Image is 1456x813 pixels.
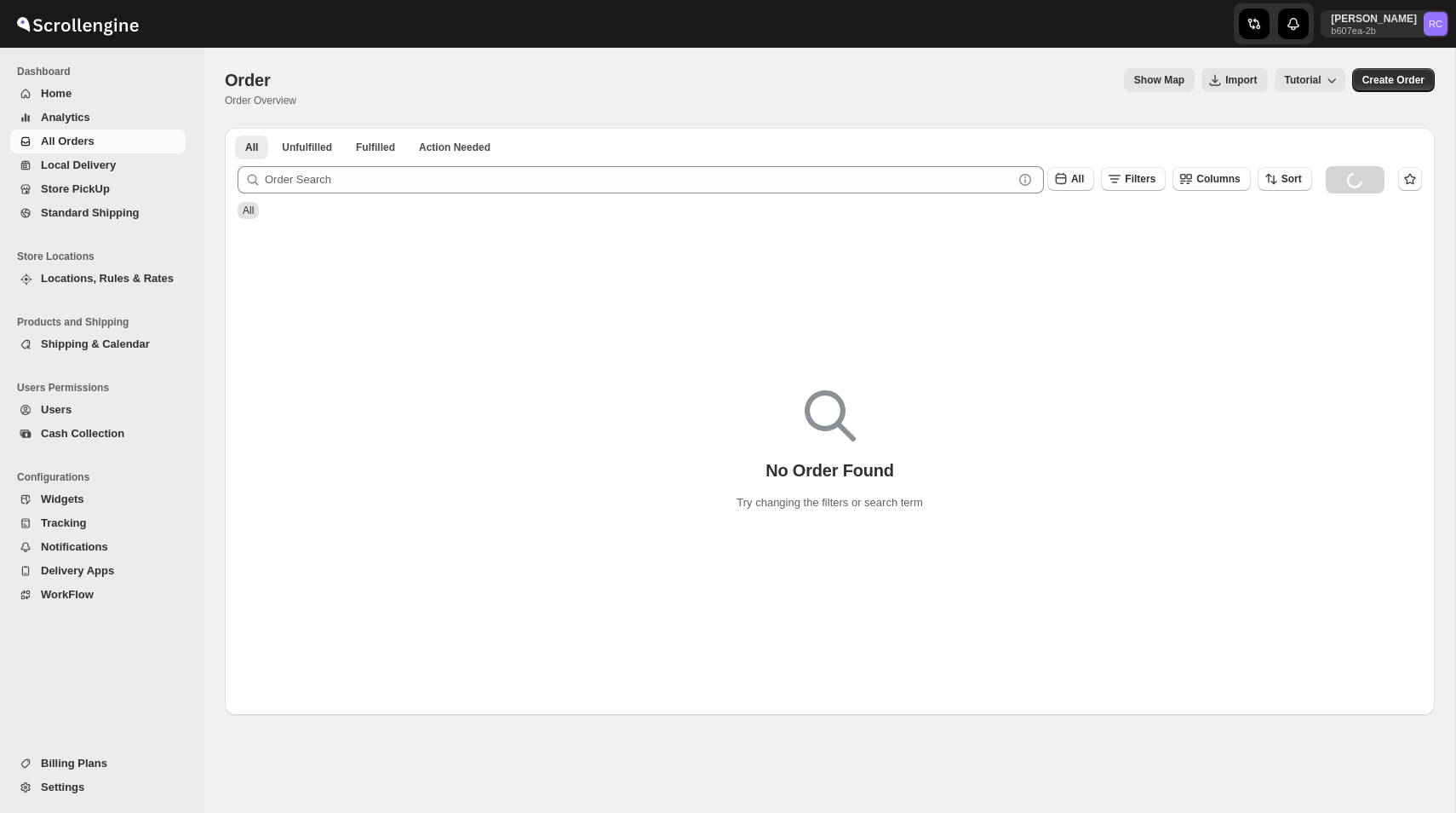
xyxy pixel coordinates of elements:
button: Tracking [10,511,186,535]
span: Locations, Rules & Rates [41,272,174,285]
button: Billing Plans [10,752,186,776]
button: Map action label [1124,68,1195,92]
span: Widgets [41,493,83,505]
span: Tutorial [1285,74,1321,86]
input: Order Search [265,166,1013,193]
span: Dashboard [17,65,192,78]
span: Billing Plans [41,757,107,770]
span: All [1071,173,1084,185]
span: Fulfilled [356,141,395,154]
p: Try changing the filters or search term [737,494,922,511]
button: Analytics [10,106,186,130]
span: Local Delivery [41,159,116,171]
span: Notifications [41,540,108,553]
span: Users [41,403,72,416]
button: Locations, Rules & Rates [10,267,186,291]
button: Shipping & Calendar [10,332,186,356]
span: Products and Shipping [17,315,192,329]
span: Store PickUp [41,182,110,195]
button: WorkFlow [10,583,186,607]
span: Store Locations [17,250,192,263]
span: WorkFlow [41,588,94,601]
span: Rahul Chopra [1424,12,1447,36]
span: Filters [1125,173,1155,185]
button: Sort [1258,167,1312,191]
button: All [235,135,268,159]
button: Widgets [10,487,186,511]
text: RC [1429,19,1442,29]
span: Shipping & Calendar [41,337,150,350]
span: Action Needed [419,141,490,154]
span: Show Map [1134,73,1184,87]
span: Unfulfilled [282,141,332,154]
span: All [243,205,254,216]
button: Create custom order [1352,68,1435,92]
p: No Order Found [765,460,894,481]
span: All Orders [41,135,95,147]
button: User menu [1321,10,1449,37]
button: Columns [1172,167,1250,191]
span: Sort [1281,173,1302,185]
span: Users Permissions [17,381,192,395]
button: Notifications [10,535,186,559]
button: Users [10,398,186,422]
p: [PERSON_NAME] [1331,12,1417,26]
p: b607ea-2b [1331,26,1417,36]
span: Tracking [41,516,86,529]
span: Configurations [17,470,192,484]
button: Delivery Apps [10,559,186,583]
button: Tutorial [1275,68,1345,92]
button: Settings [10,776,186,799]
img: Empty search results [805,390,856,441]
span: Create Order [1362,73,1424,87]
button: All Orders [10,130,186,153]
button: All [1047,167,1094,191]
button: Unfulfilled [272,135,342,159]
span: Delivery Apps [41,564,114,577]
span: All [245,141,258,154]
button: ActionNeeded [409,135,501,159]
span: Cash Collection [41,427,124,440]
span: Import [1225,73,1257,87]
button: Filters [1101,167,1166,191]
button: Home [10,82,186,106]
span: Home [41,87,72,100]
button: Import [1201,68,1267,92]
p: Order Overview [225,94,296,107]
img: ScrollEngine [14,3,141,45]
span: Columns [1196,173,1240,185]
button: Cash Collection [10,422,186,446]
span: Order [225,71,270,89]
button: Fulfilled [346,135,405,159]
span: Analytics [41,111,90,124]
span: Standard Shipping [41,206,140,219]
span: Settings [41,781,84,793]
